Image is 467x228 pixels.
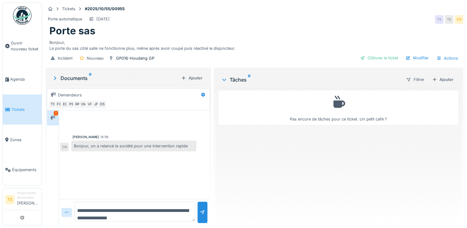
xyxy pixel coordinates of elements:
[3,95,42,125] a: Tickets
[11,107,39,112] span: Tickets
[92,100,100,109] div: JF
[11,40,39,52] span: Ouvrir nouveau ticket
[52,74,179,82] div: Documents
[179,74,205,82] div: Ajouter
[455,15,463,24] div: FG
[58,92,82,98] div: Demandeurs
[435,15,444,24] div: TS
[12,167,39,173] span: Équipements
[62,6,75,12] div: Tickets
[89,74,92,82] sup: 0
[5,195,15,204] li: TS
[82,6,127,12] strong: #2025/10/55/00955
[221,76,401,83] div: Tâches
[60,143,69,151] div: DR
[3,28,42,64] a: Ouvrir nouveau ticket
[3,155,42,185] a: Équipements
[73,135,99,139] div: [PERSON_NAME]
[79,100,88,109] div: VM
[55,100,63,109] div: FG
[248,76,251,83] sup: 0
[10,76,39,82] span: Agenda
[49,25,95,37] h1: Porte sas
[48,100,57,109] div: TS
[54,111,58,116] div: 1
[71,141,196,151] div: Bonjour, on a relancé la société pour une intervention rapide
[87,55,104,61] div: Nouveau
[100,135,108,139] div: 14:56
[61,100,69,109] div: EC
[5,191,39,210] a: TS Responsable demandeur[PERSON_NAME]
[403,54,431,62] div: Modifier
[430,75,456,84] div: Ajouter
[10,137,39,143] span: Zones
[98,100,106,109] div: DS
[17,191,39,200] div: Responsable demandeur
[13,6,31,25] img: Badge_color-CXgf-gQk.svg
[434,54,461,63] div: Actions
[85,100,94,109] div: VP
[48,16,82,22] div: Porte automatique
[116,55,154,61] div: GP016-Houdeng GP
[17,191,39,209] li: [PERSON_NAME]
[3,64,42,95] a: Agenda
[96,16,110,22] div: [DATE]
[223,93,454,122] div: Pas encore de tâches pour ce ticket. Un petit café ?
[67,100,76,109] div: PS
[403,75,427,84] div: Filtrer
[445,15,453,24] div: TS
[49,37,460,51] div: Bonjour, La porte du sas côté salle ne fonctionne plus, même après avoir coupé puis réactivé le d...
[73,100,82,109] div: RP
[358,54,401,62] div: Clôturer le ticket
[3,125,42,155] a: Zones
[58,55,73,61] div: Incident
